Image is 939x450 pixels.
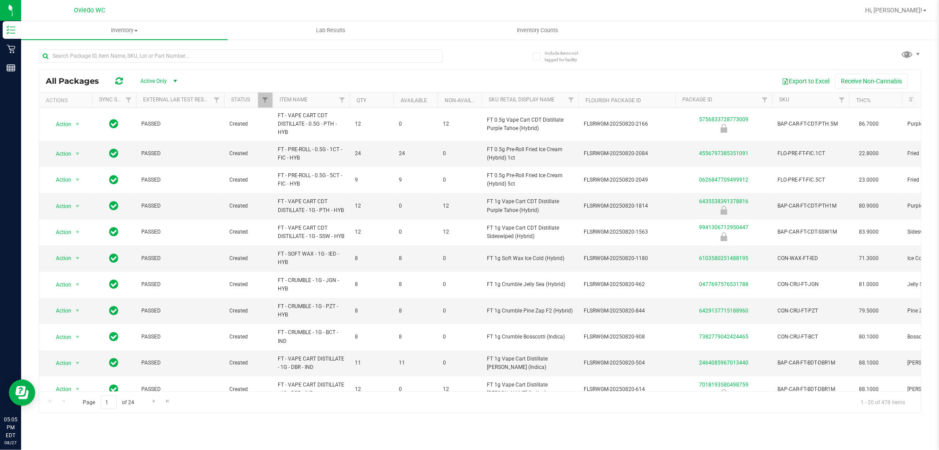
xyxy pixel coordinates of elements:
[699,360,748,366] a: 2464085967013440
[584,333,670,341] span: FLSRWGM-20250820-908
[443,228,476,236] span: 12
[777,385,844,394] span: BAP-CAR-FT-BDT-DBR1M
[143,97,212,103] a: External Lab Test Result
[699,281,748,287] a: 0477697576531788
[443,307,476,315] span: 0
[487,224,573,241] span: FT 1g Vape Cart CDT Distillate Sideswiped (Hybrid)
[228,21,434,40] a: Lab Results
[72,331,83,343] span: select
[777,149,844,158] span: FLO-PRE-FT-FIC.1CT
[72,174,83,186] span: select
[854,383,883,396] span: 88.1000
[854,395,912,409] span: 1 - 20 of 478 items
[854,200,883,212] span: 80.9000
[399,228,432,236] span: 0
[75,395,142,409] span: Page of 24
[141,228,219,236] span: PASSED
[110,147,119,160] span: In Sync
[487,254,573,263] span: FT 1g Soft Wax Ice Cold (Hybrid)
[399,149,432,158] span: 24
[7,45,15,53] inline-svg: Retail
[48,252,72,264] span: Action
[147,395,160,407] a: Go to the next page
[584,176,670,184] span: FLSRWGM-20250820-2049
[110,174,119,186] span: In Sync
[854,226,883,238] span: 83.9000
[229,385,267,394] span: Created
[674,206,773,215] div: Quarantine
[72,383,83,395] span: select
[699,334,748,340] a: 7382779042424465
[355,385,388,394] span: 12
[399,359,432,367] span: 11
[779,97,789,103] a: SKU
[443,202,476,210] span: 12
[278,328,344,345] span: FT - CRUMBLE - 1G - BCT - IND
[584,254,670,263] span: FLSRWGM-20250820-1180
[355,307,388,315] span: 8
[564,93,578,108] a: Filter
[445,97,484,104] a: Non-Available
[777,307,844,315] span: CON-CRU-FT-PZT
[229,176,267,184] span: Created
[355,359,388,367] span: 11
[48,383,72,395] span: Action
[355,228,388,236] span: 12
[110,383,119,395] span: In Sync
[39,49,443,63] input: Search Package ID, Item Name, SKU, Lot or Part Number...
[7,26,15,34] inline-svg: Inventory
[443,176,476,184] span: 0
[699,255,748,261] a: 6103580251488195
[72,118,83,130] span: select
[21,26,228,34] span: Inventory
[699,116,748,123] a: 5756833728773009
[355,333,388,341] span: 8
[110,278,119,290] span: In Sync
[229,202,267,210] span: Created
[101,395,117,409] input: 1
[229,149,267,158] span: Created
[110,226,119,238] span: In Sync
[443,333,476,341] span: 0
[229,359,267,367] span: Created
[699,177,748,183] a: 0626847709499912
[443,359,476,367] span: 0
[487,307,573,315] span: FT 1g Crumble Pine Zap F2 (Hybrid)
[48,174,72,186] span: Action
[210,93,224,108] a: Filter
[48,200,72,212] span: Action
[141,333,219,341] span: PASSED
[856,97,871,104] a: THC%
[584,359,670,367] span: FLSRWGM-20250820-504
[48,148,72,160] span: Action
[699,198,748,205] a: 6435538391378816
[110,118,119,130] span: In Sync
[278,276,344,293] span: FT - CRUMBLE - 1G - JGN - HYB
[443,280,476,289] span: 0
[99,97,133,103] a: Sync Status
[399,333,432,341] span: 8
[141,254,219,263] span: PASSED
[74,7,106,14] span: Oviedo WC
[584,307,670,315] span: FLSRWGM-20250820-844
[46,76,108,86] span: All Packages
[505,26,570,34] span: Inventory Counts
[72,148,83,160] span: select
[777,176,844,184] span: FLO-PRE-FT-FIC.5CT
[399,280,432,289] span: 8
[278,381,344,398] span: FT - VAPE CART DISTILLATE - 1G - DBR - IND
[355,176,388,184] span: 9
[229,307,267,315] span: Created
[46,97,88,104] div: Actions
[355,254,388,263] span: 8
[443,120,476,128] span: 12
[777,202,844,210] span: BAP-CAR-FT-CDT-PTH1M
[854,278,883,291] span: 81.0000
[854,147,883,160] span: 22.8000
[584,280,670,289] span: FLSRWGM-20250820-962
[835,93,849,108] a: Filter
[141,202,219,210] span: PASSED
[229,280,267,289] span: Created
[278,302,344,319] span: FT - CRUMBLE - 1G - PZT - HYB
[674,232,773,241] div: Quarantine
